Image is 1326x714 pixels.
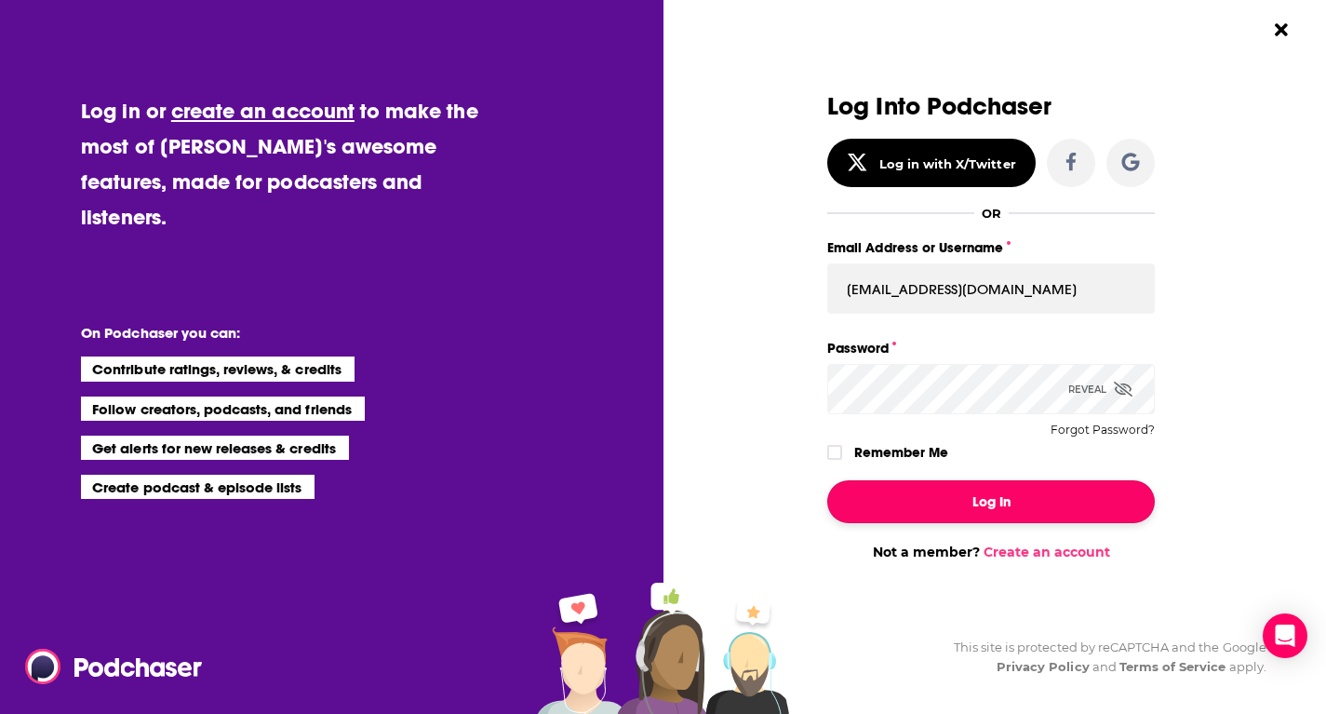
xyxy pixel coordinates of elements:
[1263,613,1307,658] div: Open Intercom Messenger
[827,236,1155,260] label: Email Address or Username
[81,475,315,499] li: Create podcast & episode lists
[81,357,355,381] li: Contribute ratings, reviews, & credits
[1264,12,1299,47] button: Close Button
[827,139,1036,187] button: Log in with X/Twitter
[854,440,948,465] label: Remember Me
[1051,424,1155,437] button: Forgot Password?
[827,93,1155,120] h3: Log Into Podchaser
[171,98,355,124] a: create an account
[25,649,189,684] a: Podchaser - Follow, Share and Rate Podcasts
[984,544,1110,560] a: Create an account
[827,336,1155,360] label: Password
[1068,364,1132,414] div: Reveal
[997,659,1090,674] a: Privacy Policy
[25,649,204,684] img: Podchaser - Follow, Share and Rate Podcasts
[81,324,453,342] li: On Podchaser you can:
[1119,659,1226,674] a: Terms of Service
[827,544,1155,560] div: Not a member?
[982,206,1001,221] div: OR
[827,263,1155,314] input: Email Address or Username
[81,397,365,421] li: Follow creators, podcasts, and friends
[879,156,1016,171] div: Log in with X/Twitter
[939,638,1266,677] div: This site is protected by reCAPTCHA and the Google and apply.
[81,436,348,460] li: Get alerts for new releases & credits
[827,480,1155,523] button: Log In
